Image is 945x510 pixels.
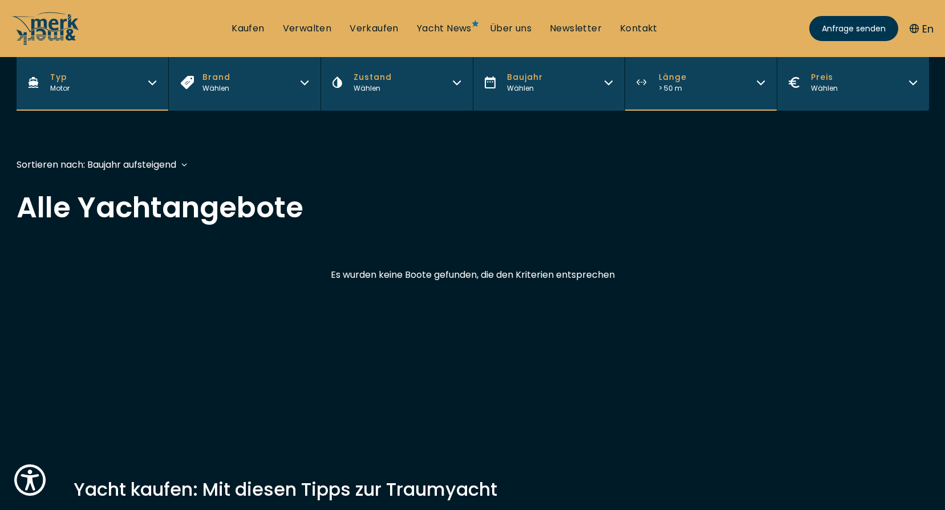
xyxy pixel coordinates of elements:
[50,83,70,93] span: Motor
[490,22,532,35] a: Über uns
[168,54,321,111] button: BrandWählen
[777,54,929,111] button: PreisWählen
[354,71,392,83] span: Zustand
[507,83,543,94] div: Wählen
[473,54,625,111] button: BaujahrWählen
[74,476,872,503] h2: Yacht kaufen: Mit diesen Tipps zur Traumyacht
[350,22,399,35] a: Verkaufen
[283,22,332,35] a: Verwalten
[620,22,658,35] a: Kontakt
[910,21,934,37] button: En
[17,157,176,172] div: Sortieren nach: Baujahr aufsteigend
[809,16,898,41] a: Anfrage senden
[321,54,473,111] button: ZustandWählen
[417,22,472,35] a: Yacht News
[659,71,687,83] span: Länge
[550,22,602,35] a: Newsletter
[50,71,70,83] span: Typ
[232,22,264,35] a: Kaufen
[811,83,838,94] div: Wählen
[202,83,230,94] div: Wählen
[108,268,838,282] div: Es wurden keine Boote gefunden, die den Kriterien entsprechen
[811,71,838,83] span: Preis
[17,54,169,111] button: TypMotor
[354,83,392,94] div: Wählen
[202,71,230,83] span: Brand
[507,71,543,83] span: Baujahr
[11,462,48,499] button: Show Accessibility Preferences
[659,83,682,93] span: > 50 m
[822,23,886,35] span: Anfrage senden
[17,193,929,222] h2: Alle Yachtangebote
[624,54,777,111] button: Länge> 50 m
